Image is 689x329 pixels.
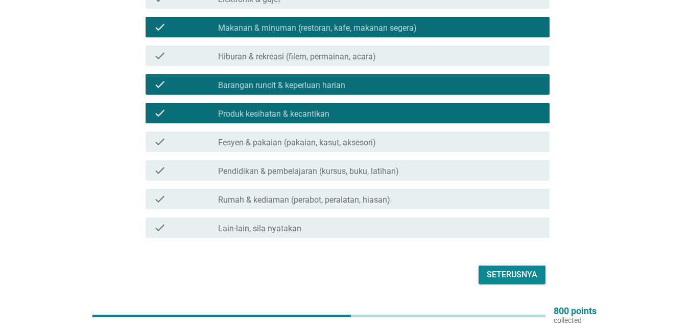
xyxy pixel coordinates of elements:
label: Fesyen & pakaian (pakaian, kasut, aksesori) [218,138,376,148]
i: check [154,164,166,177]
i: check [154,50,166,62]
i: check [154,136,166,148]
label: Lain-lain, sila nyatakan [218,224,301,234]
label: Barangan runcit & keperluan harian [218,80,345,91]
label: Produk kesihatan & kecantikan [218,109,329,119]
label: Pendidikan & pembelajaran (kursus, buku, latihan) [218,166,399,177]
label: Rumah & kediaman (perabot, peralatan, hiasan) [218,195,390,205]
p: collected [554,316,597,325]
label: Makanan & minuman (restoran, kafe, makanan segera) [218,23,417,33]
i: check [154,107,166,119]
i: check [154,78,166,91]
i: check [154,222,166,234]
div: Seterusnya [487,269,537,281]
button: Seterusnya [479,266,545,284]
label: Hiburan & rekreasi (filem, permainan, acara) [218,52,376,62]
i: check [154,21,166,33]
p: 800 points [554,306,597,316]
i: check [154,193,166,205]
